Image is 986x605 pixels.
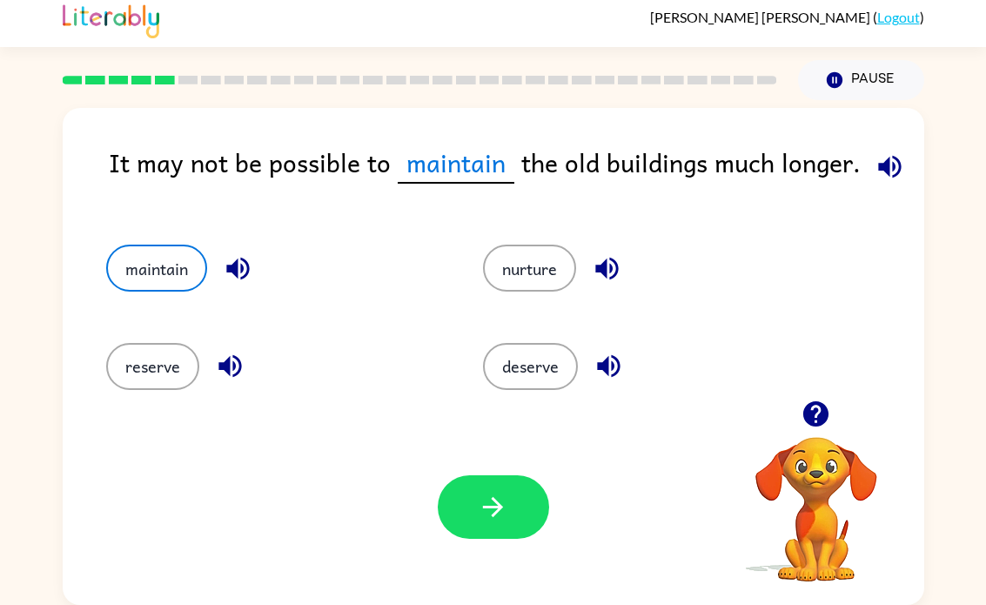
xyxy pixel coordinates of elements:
div: ( ) [650,9,924,25]
button: deserve [483,343,578,390]
span: maintain [398,143,514,184]
span: [PERSON_NAME] [PERSON_NAME] [650,9,873,25]
button: nurture [483,245,576,292]
button: reserve [106,343,199,390]
a: Logout [877,9,920,25]
video: Your browser must support playing .mp4 files to use Literably. Please try using another browser. [729,410,903,584]
button: maintain [106,245,207,292]
div: It may not be possible to the old buildings much longer. [109,143,924,210]
button: Pause [798,60,924,100]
